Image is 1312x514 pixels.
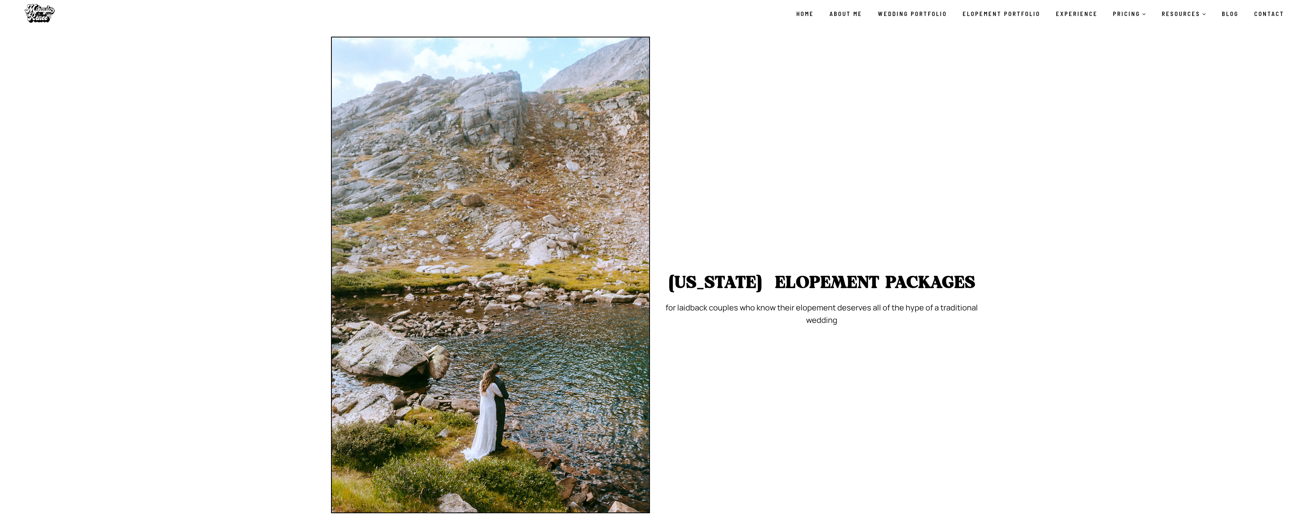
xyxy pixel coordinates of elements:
a: Blog [1214,5,1246,22]
span: RESOURCES [1162,9,1206,18]
nav: Primary Navigation [789,5,1292,22]
a: Elopement Portfolio [955,5,1048,22]
a: About Me [822,5,870,22]
span: PRICING [1113,9,1146,18]
a: Experience [1048,5,1105,22]
a: PRICING [1105,5,1154,22]
strong: [US_STATE] ELOPEMENT PACKAGES [668,275,975,291]
a: RESOURCES [1154,5,1214,22]
a: Home [789,5,822,22]
a: Wedding Portfolio [870,5,955,22]
a: Contact [1246,5,1292,22]
p: fOR LAIDBACK COUPLES WHO know THEIR ELOPEMENT DESERVES ALL OF THE HYPE OF A TRADITIONAL WEDDING [662,301,981,326]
